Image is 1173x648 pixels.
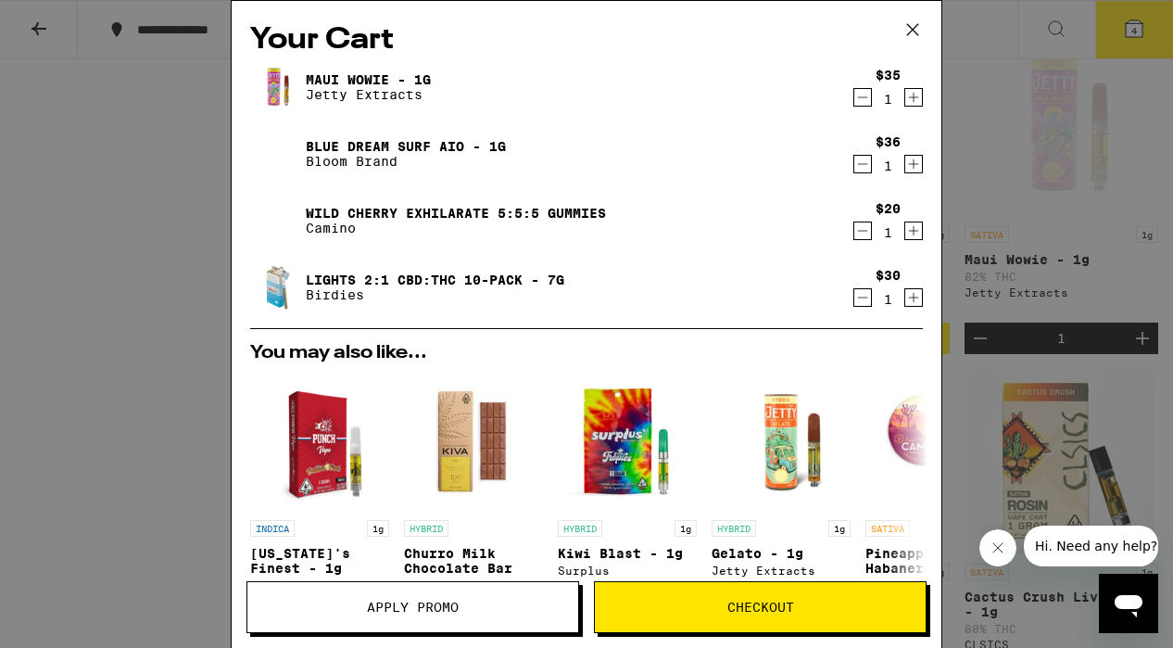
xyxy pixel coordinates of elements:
button: Increment [904,88,923,107]
a: Open page for Kiwi Blast - 1g from Surplus [558,372,697,617]
a: Open page for Churro Milk Chocolate Bar from Kiva Confections [404,372,543,617]
a: Open page for Pineapple Habanero Uplifting Gummies from Camino [865,372,1004,617]
p: Pineapple Habanero Uplifting Gummies [865,546,1004,576]
p: HYBRID [558,520,602,537]
div: Surplus [558,565,697,577]
a: Open page for Florida's Finest - 1g from Punch Edibles [250,372,389,617]
iframe: Close message [979,529,1016,566]
div: $36 [876,134,901,149]
button: Decrement [853,288,872,307]
div: 1 [876,159,901,173]
div: 1 [876,292,901,307]
img: Jetty Extracts - Gelato - 1g [712,372,851,511]
a: Open page for Gelato - 1g from Jetty Extracts [712,372,851,617]
div: 1 [876,92,901,107]
div: $35 [876,68,901,83]
p: 1g [828,520,851,537]
div: Camino [865,579,1004,591]
a: Maui Wowie - 1g [306,72,431,87]
img: Camino - Pineapple Habanero Uplifting Gummies [865,372,1004,511]
p: 1g [675,520,697,537]
a: Blue Dream Surf AIO - 1g [306,139,506,154]
img: Maui Wowie - 1g [250,61,302,113]
iframe: Button to launch messaging window [1099,574,1158,633]
p: [US_STATE]'s Finest - 1g [250,546,389,576]
button: Increment [904,222,923,240]
p: Kiwi Blast - 1g [558,546,697,561]
div: Punch Edibles [250,579,389,591]
p: Churro Milk Chocolate Bar [404,546,543,576]
img: Lights 2:1 CBD:THC 10-Pack - 7g [250,261,302,313]
img: Blue Dream Surf AIO - 1g [250,128,302,180]
h2: Your Cart [250,19,923,61]
button: Apply Promo [246,581,579,633]
p: 1g [367,520,389,537]
div: Kiva Confections [404,579,543,591]
button: Increment [904,288,923,307]
div: 1 [876,225,901,240]
div: $30 [876,268,901,283]
span: Checkout [727,601,794,614]
p: Jetty Extracts [306,87,431,102]
button: Decrement [853,155,872,173]
button: Checkout [594,581,927,633]
p: Gelato - 1g [712,546,851,561]
span: Apply Promo [367,601,459,614]
div: $20 [876,201,901,216]
h2: You may also like... [250,344,923,362]
p: Bloom Brand [306,154,506,169]
p: Birdies [306,287,564,302]
p: HYBRID [404,520,448,537]
img: Wild Cherry Exhilarate 5:5:5 Gummies [250,195,302,247]
p: Camino [306,221,606,235]
iframe: Message from company [1024,526,1158,566]
p: HYBRID [712,520,756,537]
img: Punch Edibles - Florida's Finest - 1g [250,372,389,511]
button: Increment [904,155,923,173]
a: Lights 2:1 CBD:THC 10-Pack - 7g [306,273,564,287]
p: SATIVA [865,520,910,537]
button: Decrement [853,88,872,107]
img: Kiva Confections - Churro Milk Chocolate Bar [404,372,543,511]
div: Jetty Extracts [712,565,851,577]
button: Decrement [853,222,872,240]
a: Wild Cherry Exhilarate 5:5:5 Gummies [306,206,606,221]
img: Surplus - Kiwi Blast - 1g [558,372,697,511]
